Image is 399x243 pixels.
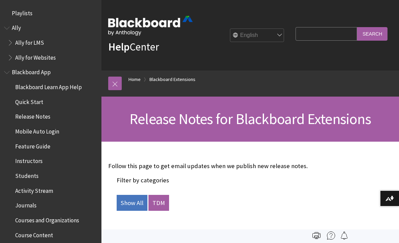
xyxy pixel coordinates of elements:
[15,170,39,179] span: Students
[15,81,82,90] span: Blackboard Learn App Help
[149,75,195,84] a: Blackboard Extensions
[128,75,141,84] a: Home
[312,231,321,240] img: Print
[15,96,43,105] span: Quick Start
[15,229,53,239] span: Course Content
[108,40,159,54] a: HelpCenter
[340,231,348,240] img: Follow this page
[327,231,335,240] img: More help
[15,156,43,165] span: Instructors
[12,67,51,76] span: Blackboard App
[15,185,53,194] span: Activity Stream
[15,215,79,224] span: Courses and Organizations
[117,195,147,211] a: Show All
[15,111,50,120] span: Release Notes
[12,22,21,32] span: Ally
[108,40,130,54] strong: Help
[130,109,371,128] span: Release Notes for Blackboard Extensions
[148,195,169,211] a: TDM
[15,52,56,61] span: Ally for Websites
[12,7,32,17] span: Playlists
[357,27,388,40] input: Search
[108,16,193,36] img: Blackboard by Anthology
[117,176,169,184] label: Filter by categories
[108,162,392,170] p: Follow this page to get email updates when we publish new release notes.
[4,22,97,63] nav: Book outline for Anthology Ally Help
[230,29,284,42] select: Site Language Selector
[15,126,59,135] span: Mobile Auto Login
[15,37,44,46] span: Ally for LMS
[4,7,97,19] nav: Book outline for Playlists
[15,200,37,209] span: Journals
[15,141,50,150] span: Feature Guide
